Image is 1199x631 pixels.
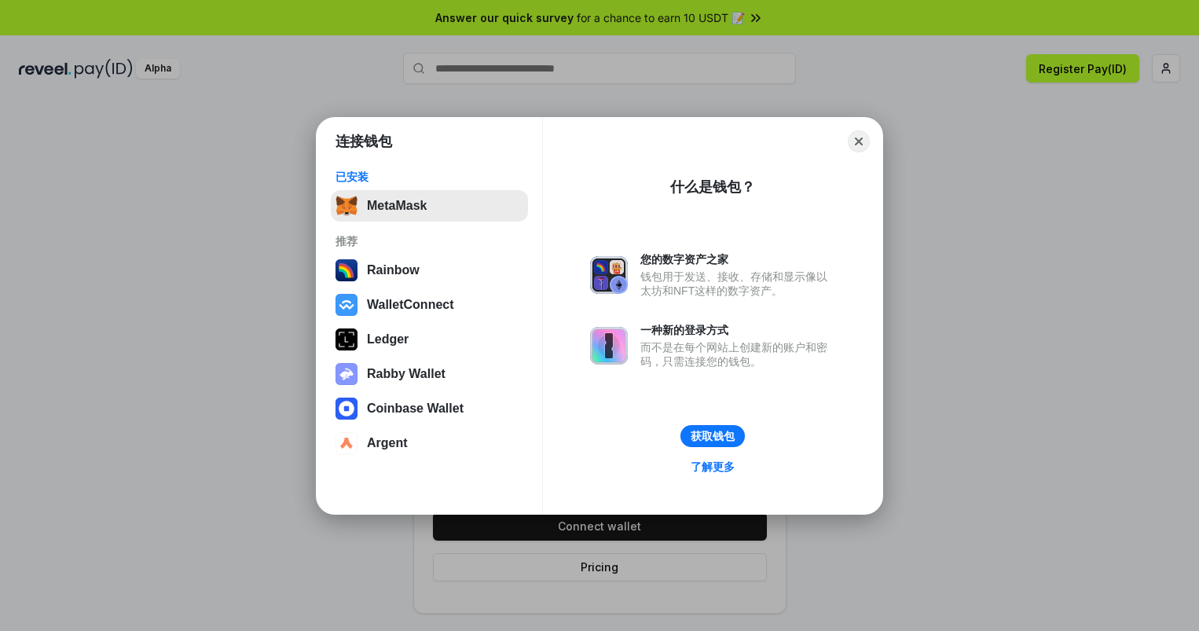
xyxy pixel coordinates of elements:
img: svg+xml,%3Csvg%20width%3D%2228%22%20height%3D%2228%22%20viewBox%3D%220%200%2028%2028%22%20fill%3D... [335,398,357,420]
a: 了解更多 [681,457,744,477]
img: svg+xml,%3Csvg%20xmlns%3D%22http%3A%2F%2Fwww.w3.org%2F2000%2Fsvg%22%20fill%3D%22none%22%20viewBox... [590,327,628,365]
div: MetaMask [367,199,427,213]
div: 而不是在每个网站上创建新的账户和密码，只需连接您的钱包。 [640,340,835,369]
button: Argent [331,427,528,459]
div: 您的数字资产之家 [640,252,835,266]
div: Coinbase Wallet [367,402,464,416]
img: svg+xml,%3Csvg%20width%3D%2228%22%20height%3D%2228%22%20viewBox%3D%220%200%2028%2028%22%20fill%3D... [335,294,357,316]
div: Ledger [367,332,409,347]
div: WalletConnect [367,298,454,312]
div: 一种新的登录方式 [640,323,835,337]
h1: 连接钱包 [335,132,392,151]
button: Rabby Wallet [331,358,528,390]
img: svg+xml,%3Csvg%20width%3D%2228%22%20height%3D%2228%22%20viewBox%3D%220%200%2028%2028%22%20fill%3D... [335,432,357,454]
div: 获取钱包 [691,429,735,443]
div: Rainbow [367,263,420,277]
div: 推荐 [335,234,523,248]
button: Ledger [331,324,528,355]
button: 获取钱包 [680,425,745,447]
button: MetaMask [331,190,528,222]
button: Rainbow [331,255,528,286]
div: Argent [367,436,408,450]
button: Coinbase Wallet [331,393,528,424]
div: 已安装 [335,170,523,184]
img: svg+xml,%3Csvg%20xmlns%3D%22http%3A%2F%2Fwww.w3.org%2F2000%2Fsvg%22%20fill%3D%22none%22%20viewBox... [335,363,357,385]
img: svg+xml,%3Csvg%20xmlns%3D%22http%3A%2F%2Fwww.w3.org%2F2000%2Fsvg%22%20fill%3D%22none%22%20viewBox... [590,256,628,294]
button: WalletConnect [331,289,528,321]
button: Close [848,130,870,152]
img: svg+xml,%3Csvg%20xmlns%3D%22http%3A%2F%2Fwww.w3.org%2F2000%2Fsvg%22%20width%3D%2228%22%20height%3... [335,328,357,350]
div: 了解更多 [691,460,735,474]
div: 钱包用于发送、接收、存储和显示像以太坊和NFT这样的数字资产。 [640,270,835,298]
div: 什么是钱包？ [670,178,755,196]
img: svg+xml,%3Csvg%20width%3D%22120%22%20height%3D%22120%22%20viewBox%3D%220%200%20120%20120%22%20fil... [335,259,357,281]
img: svg+xml,%3Csvg%20fill%3D%22none%22%20height%3D%2233%22%20viewBox%3D%220%200%2035%2033%22%20width%... [335,195,357,217]
div: Rabby Wallet [367,367,445,381]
